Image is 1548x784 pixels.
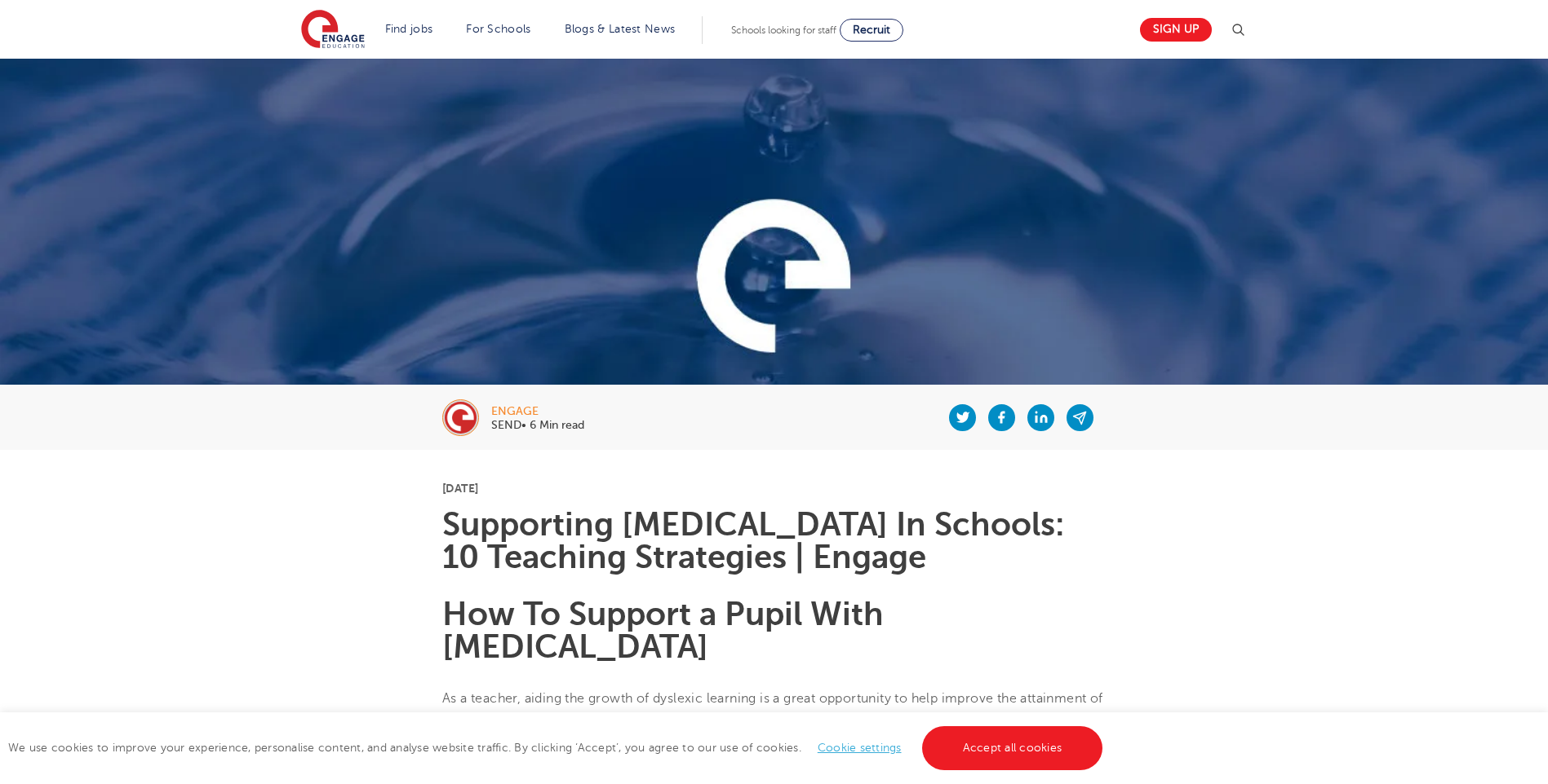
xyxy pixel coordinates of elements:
a: Recruit [840,19,903,42]
img: Engage Education [301,10,365,51]
span: As a teacher, aiding the growth of dyslexic learning is a great opportunity to help improve the a... [442,691,1103,770]
a: Sign up [1140,18,1212,42]
a: Find jobs [385,23,433,35]
p: SEND• 6 Min read [491,420,584,431]
p: [DATE] [442,482,1106,494]
a: Accept all cookies [922,726,1103,770]
span: We use cookies to improve your experience, personalise content, and analyse website traffic. By c... [8,742,1107,754]
a: Cookie settings [818,742,902,754]
div: engage [491,406,584,417]
span: Recruit [853,24,890,36]
a: Blogs & Latest News [565,23,676,35]
span: Schools looking for staff [731,24,836,36]
a: For Schools [466,23,530,35]
h1: Supporting [MEDICAL_DATA] In Schools: 10 Teaching Strategies | Engage [442,509,1106,574]
b: How To Support a Pupil With [MEDICAL_DATA] [442,596,884,665]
